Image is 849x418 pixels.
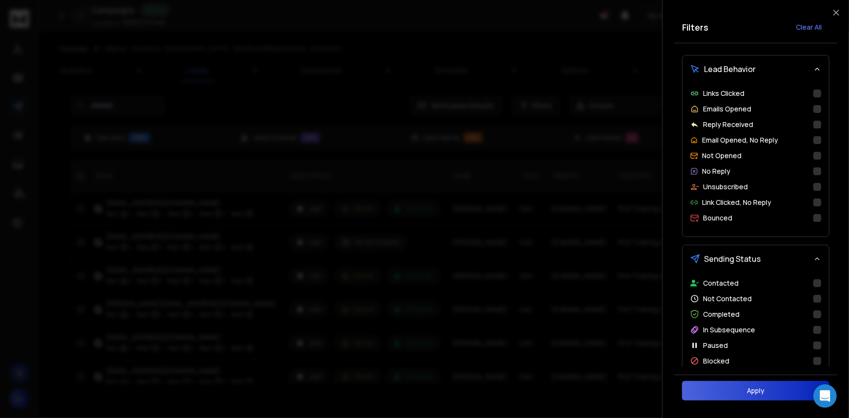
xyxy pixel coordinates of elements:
[703,278,739,288] p: Contacted
[703,294,752,304] p: Not Contacted
[683,273,829,380] div: Sending Status
[682,381,830,400] button: Apply
[703,341,728,350] p: Paused
[703,325,755,335] p: In Subsequence
[703,356,729,366] p: Blocked
[683,245,829,273] button: Sending Status
[813,384,837,408] div: Open Intercom Messenger
[702,135,778,145] p: Email Opened, No Reply
[788,18,830,37] button: Clear All
[703,182,748,192] p: Unsubscribed
[703,213,732,223] p: Bounced
[703,120,753,129] p: Reply Received
[703,309,740,319] p: Completed
[702,151,741,161] p: Not Opened
[683,55,829,83] button: Lead Behavior
[703,104,751,114] p: Emails Opened
[703,89,744,98] p: Links Clicked
[702,166,730,176] p: No Reply
[704,253,761,265] span: Sending Status
[682,20,708,34] h2: Filters
[704,63,756,75] span: Lead Behavior
[683,83,829,236] div: Lead Behavior
[702,198,771,207] p: Link Clicked, No Reply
